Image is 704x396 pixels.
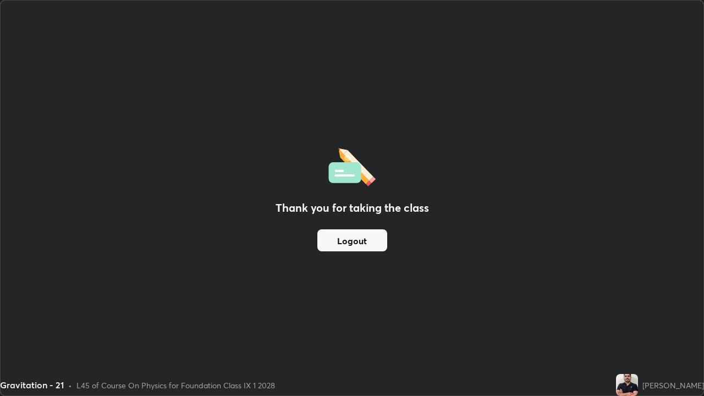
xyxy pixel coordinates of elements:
h2: Thank you for taking the class [276,200,429,216]
img: offlineFeedback.1438e8b3.svg [328,145,376,186]
img: 047d5ebf10de454d889cb9504391d643.jpg [616,374,638,396]
button: Logout [317,229,387,251]
div: • [68,380,72,391]
div: [PERSON_NAME] [642,380,704,391]
div: L45 of Course On Physics for Foundation Class IX 1 2028 [76,380,275,391]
